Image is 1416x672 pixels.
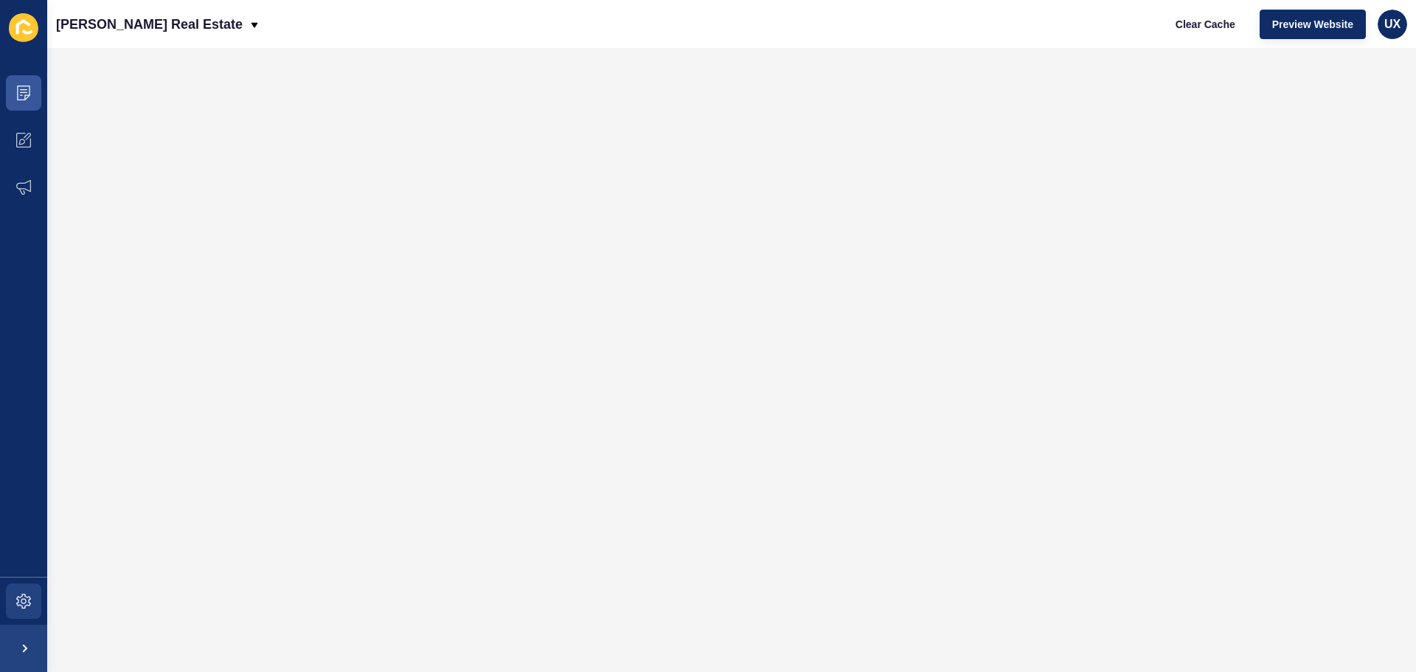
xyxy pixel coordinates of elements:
span: UX [1384,17,1401,32]
button: Clear Cache [1163,10,1248,39]
p: [PERSON_NAME] Real Estate [56,6,243,43]
span: Clear Cache [1176,17,1235,32]
button: Preview Website [1260,10,1366,39]
span: Preview Website [1272,17,1353,32]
